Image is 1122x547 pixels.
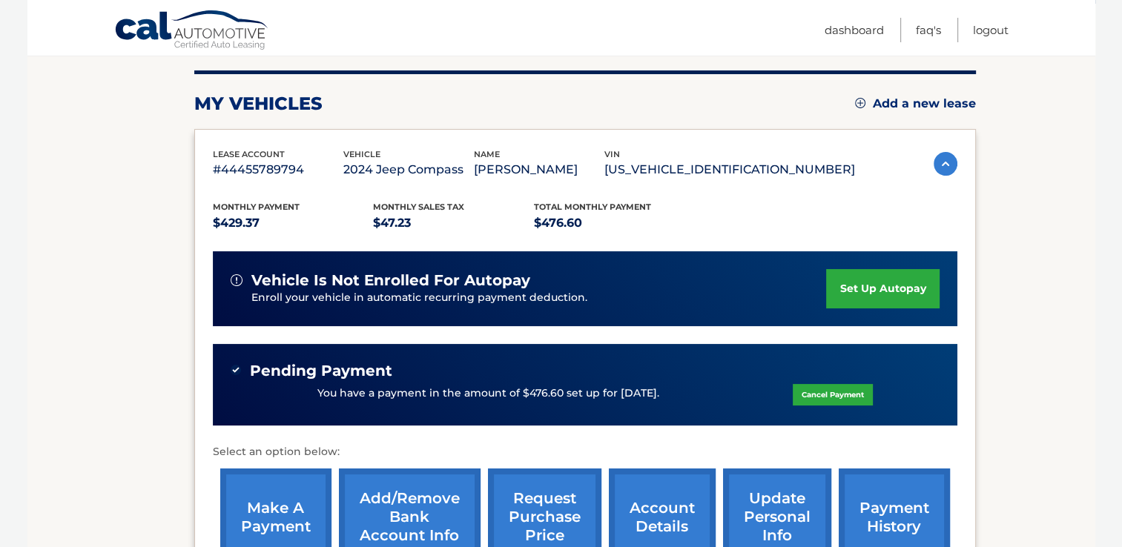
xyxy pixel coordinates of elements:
p: Enroll your vehicle in automatic recurring payment deduction. [251,290,827,306]
a: Add a new lease [855,96,976,111]
a: Cancel Payment [793,384,873,405]
h2: my vehicles [194,93,323,115]
a: Cal Automotive [114,10,270,53]
p: #44455789794 [213,159,343,180]
img: alert-white.svg [231,274,242,286]
p: You have a payment in the amount of $476.60 set up for [DATE]. [317,385,659,402]
p: [US_VEHICLE_IDENTIFICATION_NUMBER] [604,159,855,180]
span: vehicle [343,149,380,159]
p: Select an option below: [213,443,957,461]
p: [PERSON_NAME] [474,159,604,180]
a: FAQ's [916,18,941,42]
span: Total Monthly Payment [534,202,651,212]
a: set up autopay [826,269,939,308]
span: Monthly Payment [213,202,300,212]
p: $476.60 [534,213,695,233]
a: Dashboard [825,18,884,42]
img: accordion-active.svg [934,152,957,176]
span: vin [604,149,620,159]
span: vehicle is not enrolled for autopay [251,271,530,290]
img: check-green.svg [231,365,241,375]
span: lease account [213,149,285,159]
img: add.svg [855,98,865,108]
p: 2024 Jeep Compass [343,159,474,180]
span: name [474,149,500,159]
a: Logout [973,18,1009,42]
span: Pending Payment [250,362,392,380]
p: $429.37 [213,213,374,233]
p: $47.23 [373,213,534,233]
span: Monthly sales Tax [373,202,464,212]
